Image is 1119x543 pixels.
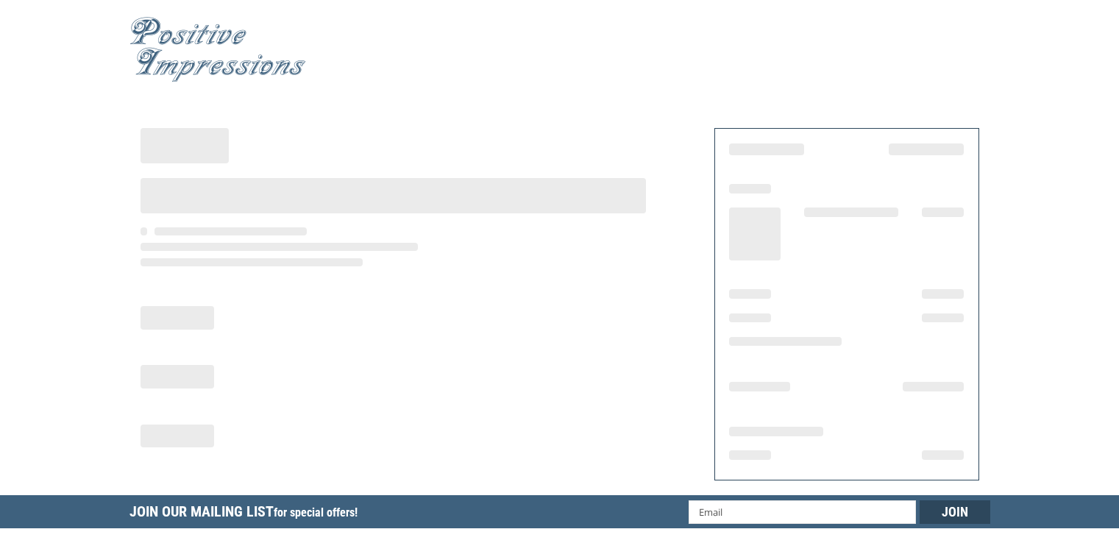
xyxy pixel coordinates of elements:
[689,500,916,524] input: Email
[920,500,990,524] input: Join
[129,495,365,533] h5: Join Our Mailing List
[129,17,306,82] img: Positive Impressions
[274,505,358,519] span: for special offers!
